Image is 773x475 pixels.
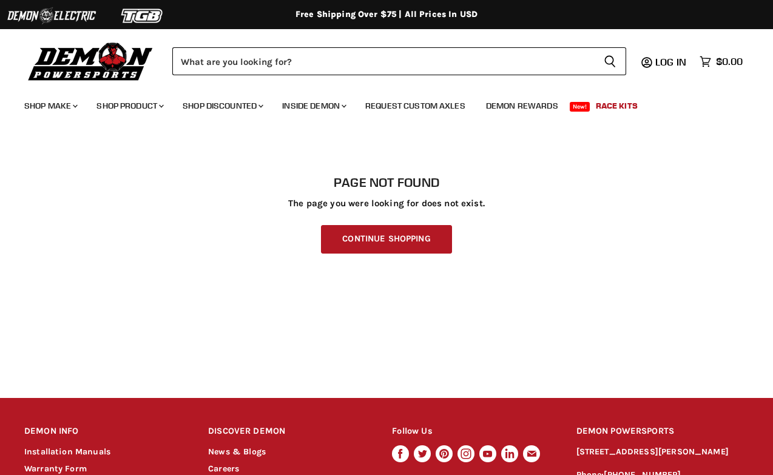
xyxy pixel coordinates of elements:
a: Demon Rewards [477,93,567,118]
h2: Follow Us [392,417,553,446]
img: TGB Logo 2 [97,4,188,27]
a: News & Blogs [208,446,266,457]
p: [STREET_ADDRESS][PERSON_NAME] [576,445,749,459]
button: Search [594,47,626,75]
a: Careers [208,463,239,474]
a: Continue Shopping [321,225,451,254]
a: Installation Manuals [24,446,110,457]
a: Request Custom Axles [356,93,474,118]
ul: Main menu [15,89,740,118]
span: Log in [655,56,686,68]
img: Demon Powersports [24,39,157,83]
input: Search [172,47,594,75]
img: Demon Electric Logo 2 [6,4,97,27]
a: Shop Make [15,93,85,118]
h1: Page not found [24,175,749,190]
a: Warranty Form [24,463,87,474]
h2: DEMON INFO [24,417,186,446]
span: New! [570,102,590,112]
span: $0.00 [716,56,743,67]
a: Log in [650,56,694,67]
a: Shop Discounted [174,93,271,118]
a: $0.00 [694,53,749,70]
p: The page you were looking for does not exist. [24,198,749,209]
form: Product [172,47,626,75]
a: Shop Product [87,93,171,118]
a: Inside Demon [273,93,354,118]
h2: DEMON POWERSPORTS [576,417,749,446]
h2: DISCOVER DEMON [208,417,370,446]
a: Race Kits [587,93,647,118]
